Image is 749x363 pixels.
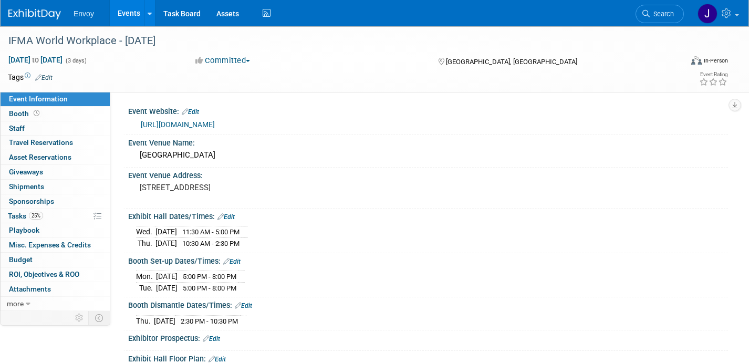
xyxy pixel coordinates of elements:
[181,317,238,325] span: 2:30 PM - 10:30 PM
[1,150,110,164] a: Asset Reservations
[9,124,25,132] span: Staff
[1,267,110,282] a: ROI, Objectives & ROO
[699,72,727,77] div: Event Rating
[183,273,236,281] span: 5:00 PM - 8:00 PM
[1,223,110,237] a: Playbook
[209,356,226,363] a: Edit
[223,258,241,265] a: Edit
[1,92,110,106] a: Event Information
[29,212,43,220] span: 25%
[691,56,702,65] img: Format-Inperson.png
[192,55,254,66] button: Committed
[136,238,155,249] td: Thu.
[1,136,110,150] a: Travel Reservations
[136,226,155,238] td: Wed.
[141,120,215,129] a: [URL][DOMAIN_NAME]
[9,182,44,191] span: Shipments
[1,297,110,311] a: more
[703,57,728,65] div: In-Person
[1,238,110,252] a: Misc. Expenses & Credits
[7,299,24,308] span: more
[9,285,51,293] span: Attachments
[65,57,87,64] span: (3 days)
[136,315,154,326] td: Thu.
[217,213,235,221] a: Edit
[182,240,240,247] span: 10:30 AM - 2:30 PM
[1,107,110,121] a: Booth
[156,282,178,293] td: [DATE]
[128,297,728,311] div: Booth Dismantle Dates/Times:
[8,9,61,19] img: ExhibitDay
[5,32,667,50] div: IFMA World Workplace - [DATE]
[182,228,240,236] span: 11:30 AM - 5:00 PM
[154,315,175,326] td: [DATE]
[621,55,729,70] div: Event Format
[203,335,220,343] a: Edit
[156,271,178,283] td: [DATE]
[1,165,110,179] a: Giveaways
[9,197,54,205] span: Sponsorships
[446,58,577,66] span: [GEOGRAPHIC_DATA], [GEOGRAPHIC_DATA]
[128,330,728,344] div: Exhibitor Prospectus:
[8,55,63,65] span: [DATE] [DATE]
[128,135,728,148] div: Event Venue Name:
[9,138,73,147] span: Travel Reservations
[128,168,728,181] div: Event Venue Address:
[30,56,40,64] span: to
[9,168,43,176] span: Giveaways
[8,212,43,220] span: Tasks
[128,209,728,222] div: Exhibit Hall Dates/Times:
[1,121,110,136] a: Staff
[136,147,720,163] div: [GEOGRAPHIC_DATA]
[32,109,41,117] span: Booth not reserved yet
[9,109,41,118] span: Booth
[183,284,236,292] span: 5:00 PM - 8:00 PM
[1,194,110,209] a: Sponsorships
[698,4,717,24] img: Joanna Zerga
[140,183,367,192] pre: [STREET_ADDRESS]
[1,253,110,267] a: Budget
[8,72,53,82] td: Tags
[9,241,91,249] span: Misc. Expenses & Credits
[136,282,156,293] td: Tue.
[9,226,39,234] span: Playbook
[70,311,89,325] td: Personalize Event Tab Strip
[9,255,33,264] span: Budget
[650,10,674,18] span: Search
[1,209,110,223] a: Tasks25%
[235,302,252,309] a: Edit
[155,226,177,238] td: [DATE]
[9,95,68,103] span: Event Information
[128,253,728,267] div: Booth Set-up Dates/Times:
[136,271,156,283] td: Mon.
[182,108,199,116] a: Edit
[128,103,728,117] div: Event Website:
[1,282,110,296] a: Attachments
[636,5,684,23] a: Search
[9,270,79,278] span: ROI, Objectives & ROO
[74,9,94,18] span: Envoy
[155,238,177,249] td: [DATE]
[35,74,53,81] a: Edit
[89,311,110,325] td: Toggle Event Tabs
[1,180,110,194] a: Shipments
[9,153,71,161] span: Asset Reservations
